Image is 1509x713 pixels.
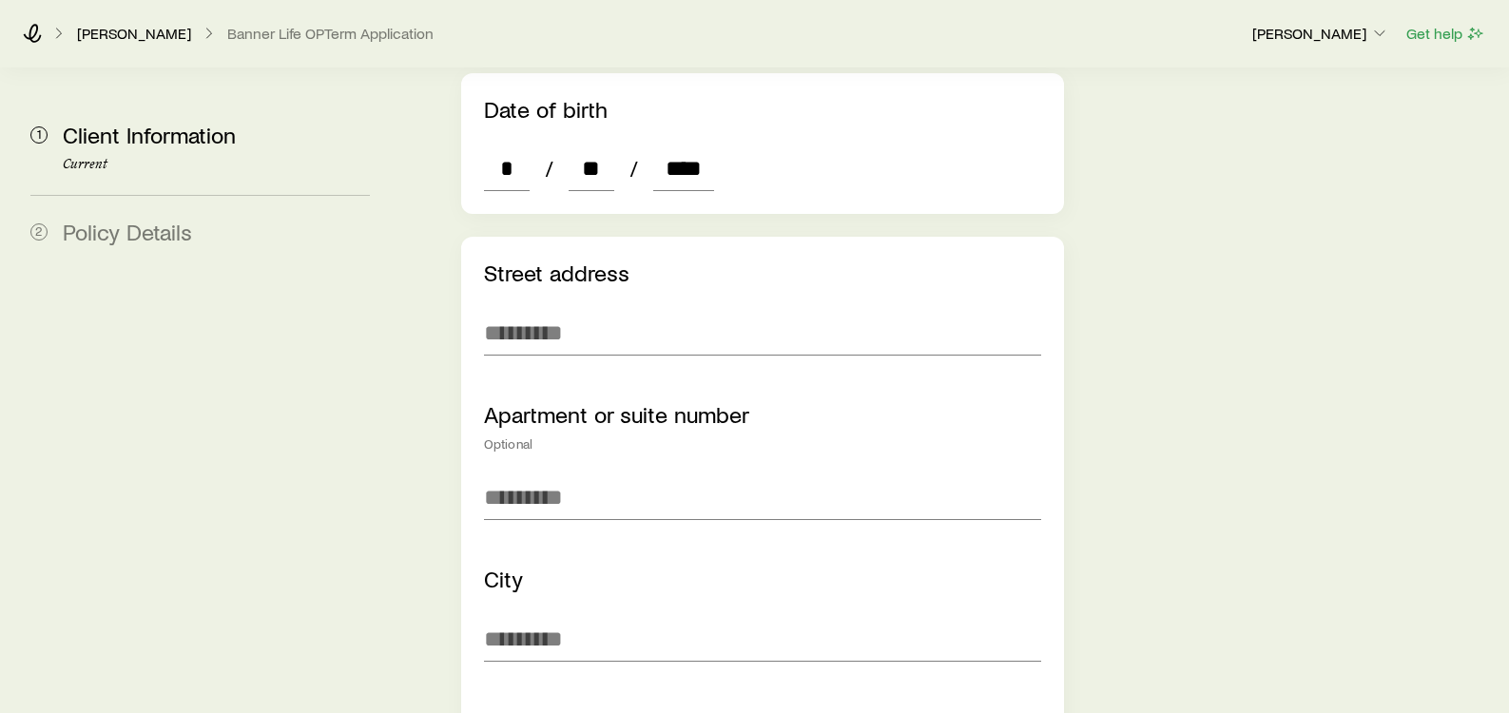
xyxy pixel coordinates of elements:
button: Banner Life OPTerm Application [226,25,435,43]
label: Street address [484,259,629,286]
label: Apartment or suite number [484,400,749,428]
div: Optional [484,436,1041,452]
span: 2 [30,223,48,241]
span: 1 [30,126,48,144]
span: / [622,155,646,182]
p: Current [63,157,370,172]
span: Policy Details [63,218,192,245]
span: / [537,155,561,182]
p: [PERSON_NAME] [1252,24,1389,43]
a: [PERSON_NAME] [76,25,192,43]
p: Date of birth [484,96,1041,123]
label: City [484,565,523,592]
span: Client Information [63,121,236,148]
button: [PERSON_NAME] [1251,23,1390,46]
button: Get help [1405,23,1486,45]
